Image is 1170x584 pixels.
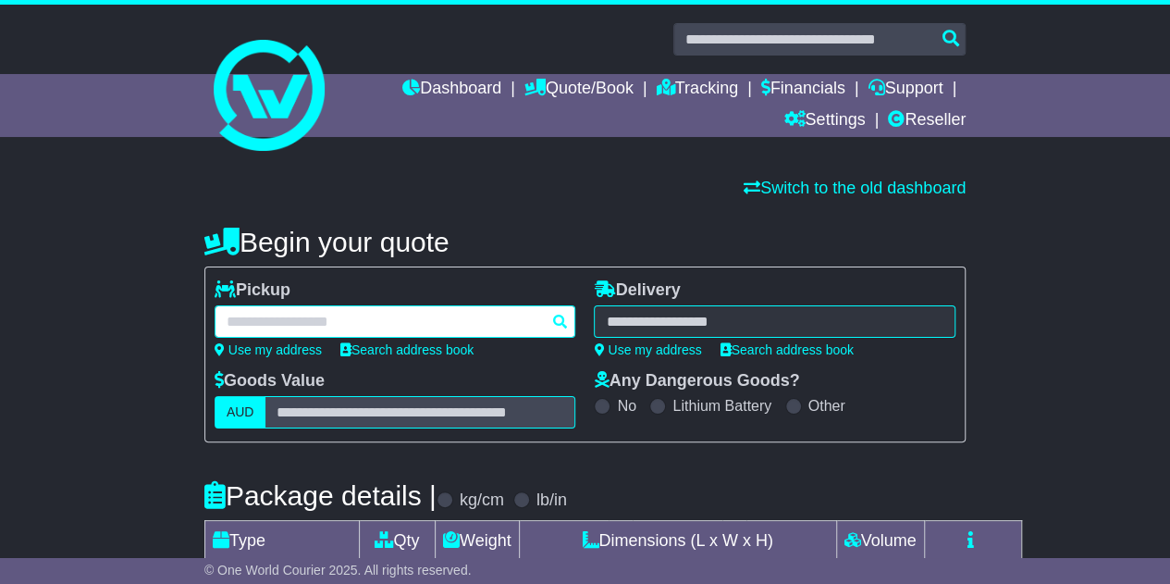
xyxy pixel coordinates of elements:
[617,397,635,415] label: No
[888,106,966,137] a: Reseller
[524,74,634,106] a: Quote/Book
[204,227,966,257] h4: Begin your quote
[215,371,325,391] label: Goods Value
[215,305,576,338] typeahead: Please provide city
[657,74,738,106] a: Tracking
[204,563,472,578] span: © One World Courier 2025. All rights reserved.
[215,280,290,301] label: Pickup
[594,280,680,301] label: Delivery
[359,521,435,562] td: Qty
[402,74,501,106] a: Dashboard
[460,491,504,511] label: kg/cm
[672,397,771,415] label: Lithium Battery
[836,521,924,562] td: Volume
[808,397,845,415] label: Other
[204,480,437,511] h4: Package details |
[594,371,799,391] label: Any Dangerous Goods?
[594,342,701,357] a: Use my address
[215,342,322,357] a: Use my address
[761,74,845,106] a: Financials
[435,521,519,562] td: Weight
[720,342,854,357] a: Search address book
[204,521,359,562] td: Type
[744,179,966,197] a: Switch to the old dashboard
[783,106,865,137] a: Settings
[340,342,474,357] a: Search address book
[868,74,942,106] a: Support
[536,491,567,511] label: lb/in
[215,396,266,429] label: AUD
[519,521,836,562] td: Dimensions (L x W x H)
